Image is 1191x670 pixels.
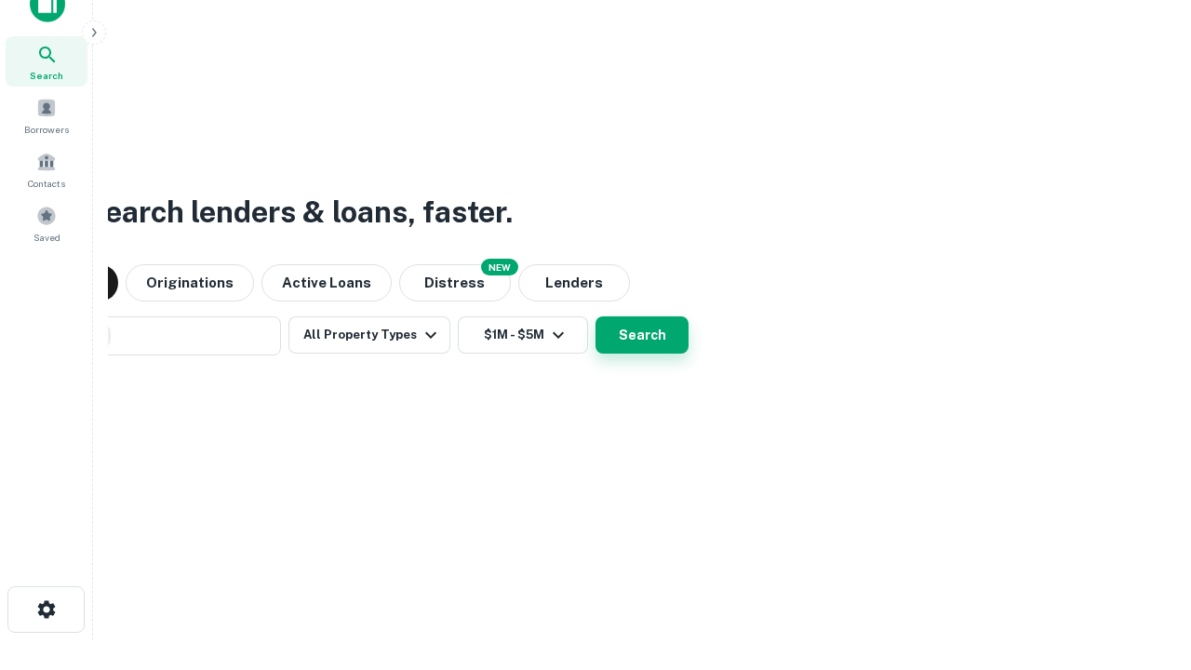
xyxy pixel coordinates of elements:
button: Lenders [518,264,630,301]
a: Contacts [6,144,87,194]
button: Search distressed loans with lien and other non-mortgage details. [399,264,511,301]
a: Search [6,36,87,87]
span: Borrowers [24,122,69,137]
button: Active Loans [261,264,392,301]
a: Saved [6,198,87,248]
span: Search [30,68,63,83]
div: NEW [481,259,518,275]
h3: Search lenders & loans, faster. [85,190,513,234]
a: Borrowers [6,90,87,141]
span: Saved [33,230,60,245]
span: Contacts [28,176,65,191]
button: All Property Types [288,316,450,354]
button: Search [595,316,689,354]
button: Originations [126,264,254,301]
iframe: Chat Widget [1098,521,1191,610]
button: $1M - $5M [458,316,588,354]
